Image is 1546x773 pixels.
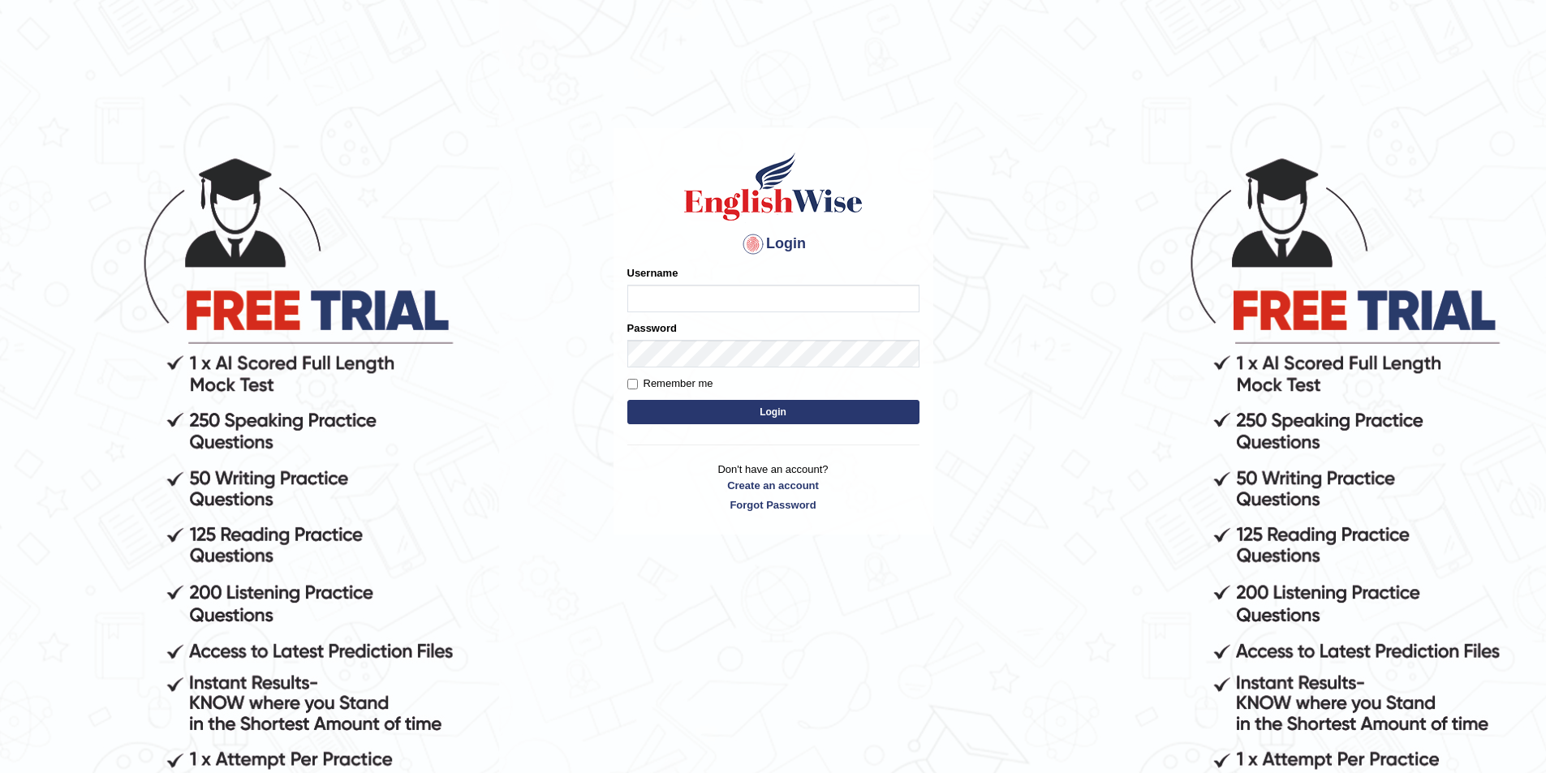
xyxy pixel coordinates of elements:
[627,320,677,336] label: Password
[627,379,638,389] input: Remember me
[627,231,919,257] h4: Login
[627,462,919,512] p: Don't have an account?
[627,478,919,493] a: Create an account
[627,497,919,513] a: Forgot Password
[627,265,678,281] label: Username
[627,376,713,392] label: Remember me
[681,150,866,223] img: Logo of English Wise sign in for intelligent practice with AI
[627,400,919,424] button: Login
